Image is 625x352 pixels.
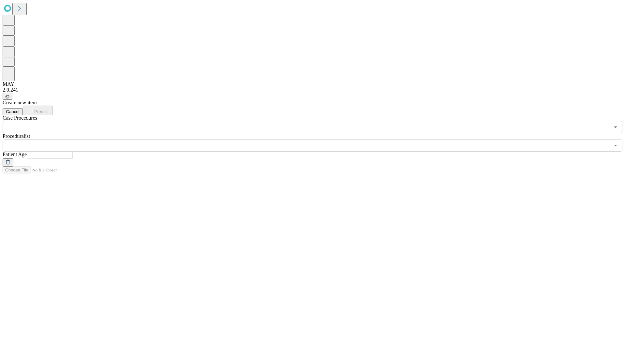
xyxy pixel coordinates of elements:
[5,94,10,99] span: @
[3,100,37,105] span: Create new item
[611,141,620,150] button: Open
[3,115,37,121] span: Scheduled Procedure
[3,108,23,115] button: Cancel
[3,93,12,100] button: @
[3,87,622,93] div: 2.0.241
[34,109,48,114] span: Predict
[611,123,620,132] button: Open
[3,152,27,157] span: Patient Age
[3,133,30,139] span: Proceduralist
[3,81,622,87] div: MAY
[23,106,53,115] button: Predict
[6,109,20,114] span: Cancel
